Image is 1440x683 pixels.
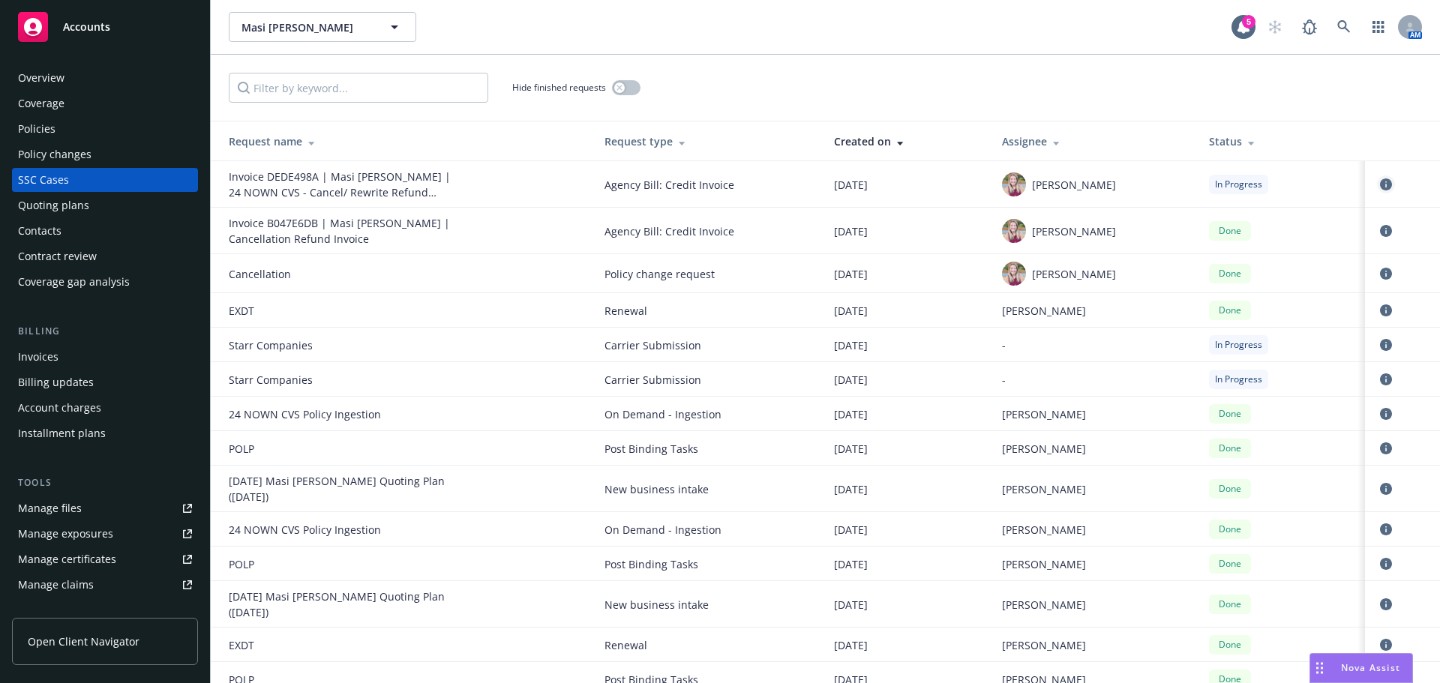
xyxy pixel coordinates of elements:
div: Account charges [18,396,101,420]
a: circleInformation [1377,336,1395,354]
span: [PERSON_NAME] [1002,597,1086,613]
a: Report a Bug [1294,12,1324,42]
div: Overview [18,66,64,90]
span: [DATE] [834,481,868,497]
a: circleInformation [1377,175,1395,193]
span: Renewal [604,303,811,319]
div: Manage exposures [18,522,113,546]
a: Account charges [12,396,198,420]
div: 5 [1242,15,1255,28]
div: Request name [229,133,580,149]
span: Done [1215,304,1245,317]
div: Status [1209,133,1353,149]
a: Contract review [12,244,198,268]
a: circleInformation [1377,595,1395,613]
a: circleInformation [1377,370,1395,388]
span: [PERSON_NAME] [1002,406,1086,422]
span: Carrier Submission [604,372,811,388]
a: Invoices [12,345,198,369]
div: Drag to move [1310,654,1329,682]
a: Manage BORs [12,598,198,622]
div: 24 NOWN CVS Policy Ingestion [229,522,454,538]
div: Policies [18,117,55,141]
div: Tools [12,475,198,490]
span: In Progress [1215,178,1262,191]
img: photo [1002,219,1026,243]
span: [PERSON_NAME] [1002,637,1086,653]
div: Quoting plans [18,193,89,217]
span: [DATE] [834,337,868,353]
span: Done [1215,267,1245,280]
span: Open Client Navigator [28,634,139,649]
span: Done [1215,407,1245,421]
a: Search [1329,12,1359,42]
span: Nova Assist [1341,661,1400,674]
a: Installment plans [12,421,198,445]
a: Accounts [12,6,198,48]
div: Installment plans [18,421,106,445]
div: Manage claims [18,573,94,597]
div: 07/29/2024 Masi Bayless Quoting Plan (2024-07-29) [229,473,454,505]
span: Renewal [604,637,811,653]
span: In Progress [1215,373,1262,386]
a: Manage exposures [12,522,198,546]
a: circleInformation [1377,301,1395,319]
span: [PERSON_NAME] [1002,481,1086,497]
span: [PERSON_NAME] [1002,441,1086,457]
a: Manage files [12,496,198,520]
div: EXDT [229,303,454,319]
img: photo [1002,262,1026,286]
span: Hide finished requests [512,81,606,94]
span: New business intake [604,597,811,613]
span: [DATE] [834,441,868,457]
div: - [1002,372,1184,388]
a: circleInformation [1377,405,1395,423]
button: Nova Assist [1309,653,1413,683]
div: - [1002,337,1184,353]
span: [PERSON_NAME] [1002,303,1086,319]
a: Manage certificates [12,547,198,571]
span: Done [1215,598,1245,611]
div: Billing [12,324,198,339]
div: Starr Companies [229,372,454,388]
a: Overview [12,66,198,90]
div: SSC Cases [18,168,69,192]
span: [DATE] [834,372,868,388]
span: [DATE] [834,597,868,613]
div: Coverage [18,91,64,115]
a: circleInformation [1377,265,1395,283]
div: Coverage gap analysis [18,270,130,294]
button: Masi [PERSON_NAME] [229,12,416,42]
span: Done [1215,482,1245,496]
span: [DATE] [834,406,868,422]
a: circleInformation [1377,480,1395,498]
div: Assignee [1002,133,1184,149]
div: Contract review [18,244,97,268]
span: Carrier Submission [604,337,811,353]
span: Post Binding Tasks [604,441,811,457]
span: [DATE] [834,522,868,538]
div: 24 NOWN CVS Policy Ingestion [229,406,454,422]
a: Quoting plans [12,193,198,217]
a: Policy changes [12,142,198,166]
div: Policy changes [18,142,91,166]
img: photo [1002,172,1026,196]
span: Agency Bill: Credit Invoice [604,177,811,193]
div: EXDT [229,637,454,653]
span: [DATE] [834,637,868,653]
a: Billing updates [12,370,198,394]
a: circleInformation [1377,636,1395,654]
div: POLP [229,556,454,572]
span: Post Binding Tasks [604,556,811,572]
input: Filter by keyword... [229,73,488,103]
span: [DATE] [834,303,868,319]
span: Agency Bill: Credit Invoice [604,223,811,239]
div: 07/17/2024 Masi Bayless Quoting Plan (2024-07-17) [229,589,454,620]
span: Accounts [63,21,110,33]
span: [PERSON_NAME] [1032,177,1116,193]
span: Done [1215,638,1245,652]
a: Start snowing [1260,12,1290,42]
a: Contacts [12,219,198,243]
div: Created on [834,133,978,149]
span: [PERSON_NAME] [1032,223,1116,239]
